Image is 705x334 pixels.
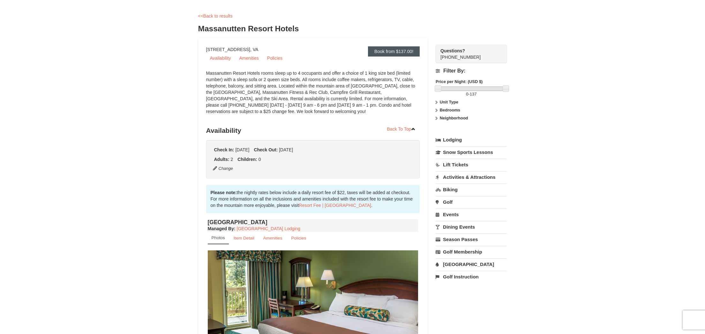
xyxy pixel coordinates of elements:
a: Item Detail [229,232,259,244]
span: Managed By [208,226,234,231]
span: 2 [231,157,233,162]
a: Golf Instruction [436,271,507,283]
strong: Please note: [211,190,237,195]
a: Season Passes [436,233,507,245]
small: Policies [291,236,306,240]
a: Golf [436,196,507,208]
a: Activities & Attractions [436,171,507,183]
a: Golf Membership [436,246,507,258]
a: Biking [436,184,507,195]
a: Back To Top [383,124,420,134]
strong: Neighborhood [440,116,468,120]
strong: Bedrooms [440,108,460,112]
strong: Price per Night: (USD $) [436,79,483,84]
label: - [436,91,507,97]
strong: Unit Type [440,100,458,104]
strong: Children: [237,157,257,162]
a: Policies [287,232,310,244]
h4: Filter By: [436,68,507,74]
h3: Availability [206,124,420,137]
small: Amenities [263,236,282,240]
a: Photos [208,232,229,244]
a: Policies [263,53,286,63]
span: [DATE] [279,147,293,152]
a: Amenities [235,53,262,63]
a: [GEOGRAPHIC_DATA] [436,258,507,270]
a: Lodging [436,134,507,146]
strong: Questions? [440,48,465,53]
a: Resort Fee | [GEOGRAPHIC_DATA] [299,203,371,208]
a: Lift Tickets [436,159,507,171]
h3: Massanutten Resort Hotels [198,22,507,35]
span: 0 [466,92,468,96]
strong: Check Out: [254,147,278,152]
strong: : [208,226,236,231]
span: [PHONE_NUMBER] [440,48,495,60]
div: Massanutten Resort Hotels rooms sleep up to 4 occupants and offer a choice of 1 king size bed (li... [206,70,420,121]
a: Amenities [259,232,287,244]
small: Photos [212,235,225,240]
strong: Check In: [214,147,234,152]
button: Change [213,165,234,172]
a: Book from $137.00! [368,46,420,57]
div: the nightly rates below include a daily resort fee of $22, taxes will be added at checkout. For m... [206,185,420,213]
a: Snow Sports Lessons [436,146,507,158]
a: Dining Events [436,221,507,233]
strong: Adults: [214,157,229,162]
a: Availability [206,53,235,63]
span: 137 [470,92,477,96]
a: [GEOGRAPHIC_DATA] Lodging [237,226,300,231]
span: [DATE] [235,147,249,152]
a: Events [436,209,507,220]
h4: [GEOGRAPHIC_DATA] [208,219,418,225]
small: Item Detail [234,236,254,240]
span: 0 [259,157,261,162]
a: <<Back to results [198,13,233,19]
